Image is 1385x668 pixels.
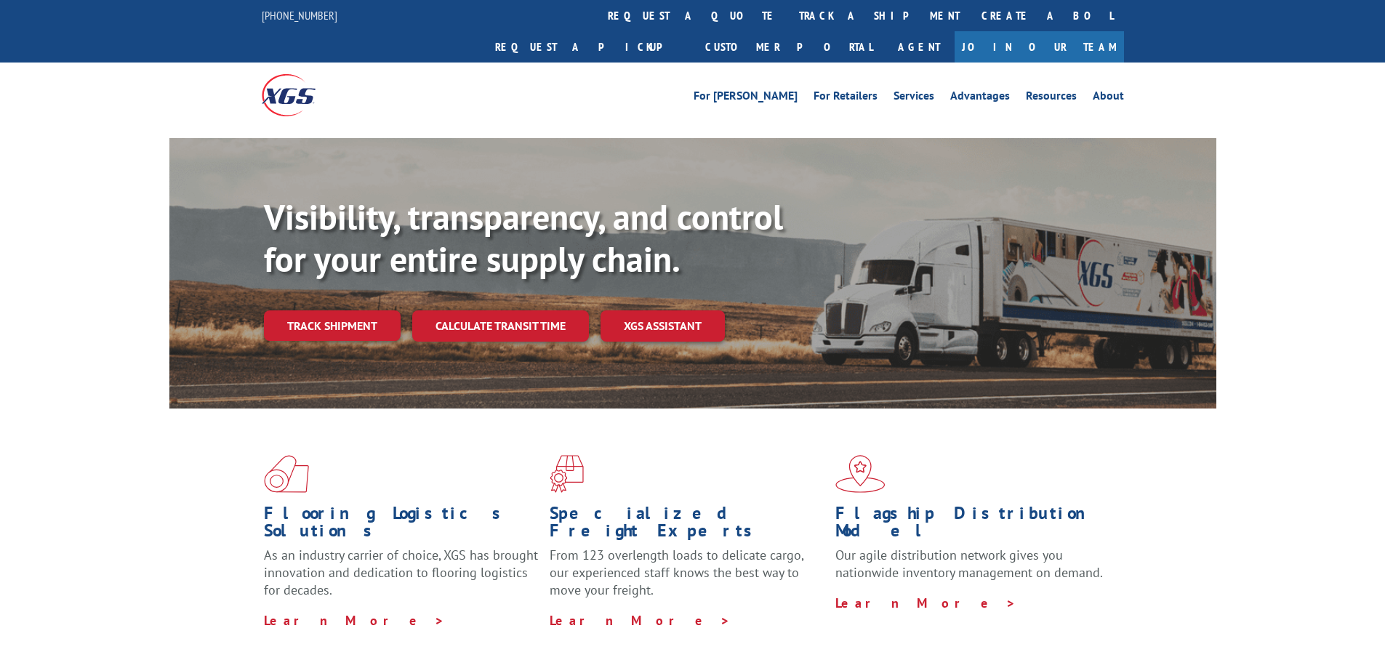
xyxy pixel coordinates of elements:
a: Learn More > [835,595,1016,611]
a: Advantages [950,90,1010,106]
img: xgs-icon-flagship-distribution-model-red [835,455,886,493]
a: Join Our Team [955,31,1124,63]
a: Customer Portal [694,31,883,63]
a: Calculate transit time [412,310,589,342]
a: Learn More > [264,612,445,629]
a: Track shipment [264,310,401,341]
p: From 123 overlength loads to delicate cargo, our experienced staff knows the best way to move you... [550,547,824,611]
h1: Specialized Freight Experts [550,504,824,547]
span: Our agile distribution network gives you nationwide inventory management on demand. [835,547,1103,581]
b: Visibility, transparency, and control for your entire supply chain. [264,194,783,281]
img: xgs-icon-total-supply-chain-intelligence-red [264,455,309,493]
a: Request a pickup [484,31,694,63]
a: Services [894,90,934,106]
img: xgs-icon-focused-on-flooring-red [550,455,584,493]
a: For Retailers [814,90,878,106]
h1: Flagship Distribution Model [835,504,1110,547]
a: Agent [883,31,955,63]
a: [PHONE_NUMBER] [262,8,337,23]
span: As an industry carrier of choice, XGS has brought innovation and dedication to flooring logistics... [264,547,538,598]
h1: Flooring Logistics Solutions [264,504,539,547]
a: For [PERSON_NAME] [694,90,798,106]
a: XGS ASSISTANT [601,310,725,342]
a: Learn More > [550,612,731,629]
a: Resources [1026,90,1077,106]
a: About [1093,90,1124,106]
